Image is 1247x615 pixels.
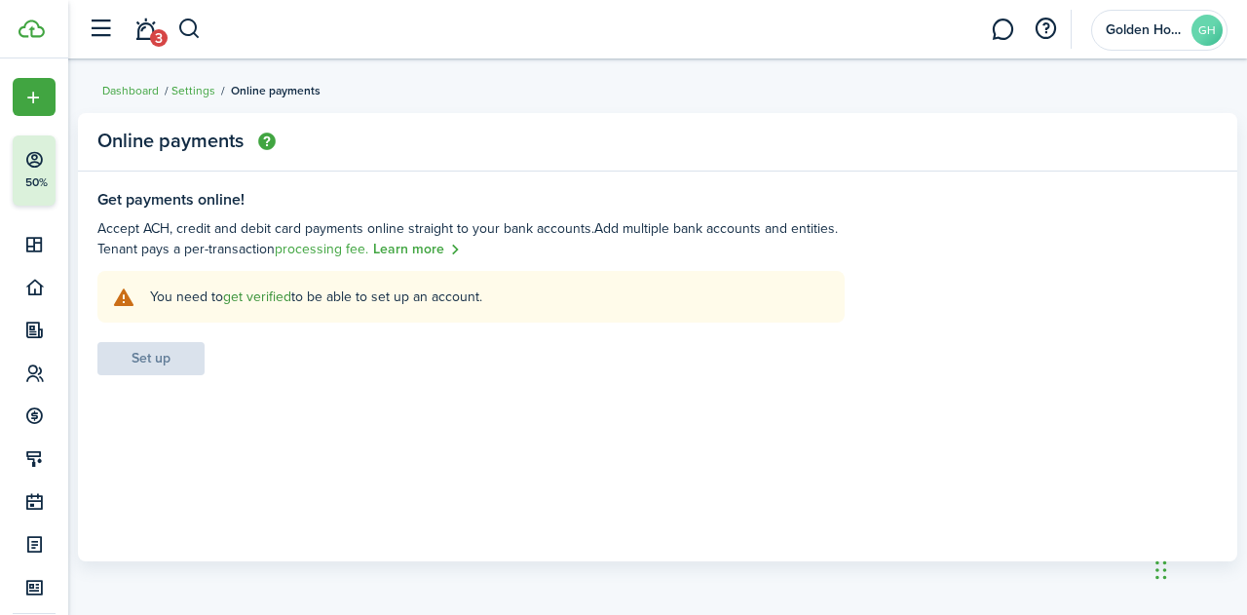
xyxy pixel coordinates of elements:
a: Messaging [984,5,1021,55]
span: 3 [150,29,168,47]
panel-main-title: Online payments [97,130,276,155]
span: Online payments [231,82,321,99]
a: Settings [171,82,215,99]
button: Open resource center [1029,13,1062,46]
avatar-text: GH [1191,15,1223,46]
a: Notifications [127,5,164,55]
button: 50% [13,135,174,206]
span: processing fee. [275,239,368,259]
settings-fieldset-title: Get payments online! [97,191,845,209]
settings-fieldset-description: Accept ACH, credit and debit card payments online straight to your bank accounts. Add multiple ba... [97,218,845,261]
a: get verified [223,287,291,307]
button: Open sidebar [82,11,119,48]
i: soft [112,286,135,308]
img: TenantCloud [19,19,45,38]
a: Dashboard [102,82,159,99]
explanation-description: You need to to be able to set up an account. [150,287,830,307]
p: 50% [24,174,49,191]
div: Drag [1155,541,1167,599]
button: Open menu [13,78,56,116]
a: Learn more [373,239,461,261]
iframe: Chat Widget [1150,521,1247,615]
button: Search [177,13,202,46]
span: Golden Horizon Properties [1106,23,1184,37]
